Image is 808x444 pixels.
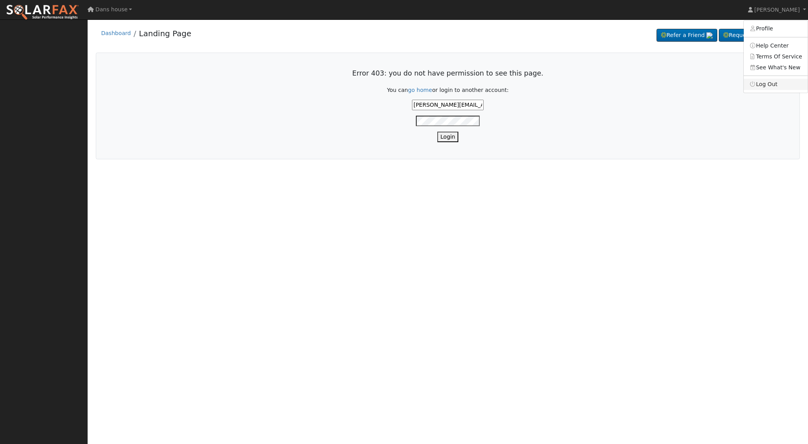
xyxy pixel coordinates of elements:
a: Profile [744,23,808,34]
span: [PERSON_NAME] [754,7,800,13]
a: Terms Of Service [744,51,808,62]
img: retrieve [706,32,713,39]
a: See What's New [744,62,808,73]
a: Refer a Friend [657,29,717,42]
span: Dans house [95,6,128,12]
a: go home [408,87,432,93]
a: Log Out [744,79,808,90]
a: Dashboard [101,30,131,36]
a: Request a Cleaning [719,29,794,42]
p: You can or login to another account: [113,86,783,94]
input: Email [412,100,484,110]
li: Landing Page [131,28,191,43]
a: Help Center [744,40,808,51]
h3: Error 403: you do not have permission to see this page. [113,69,783,78]
button: Login [437,132,458,142]
img: SolarFax [6,4,79,21]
